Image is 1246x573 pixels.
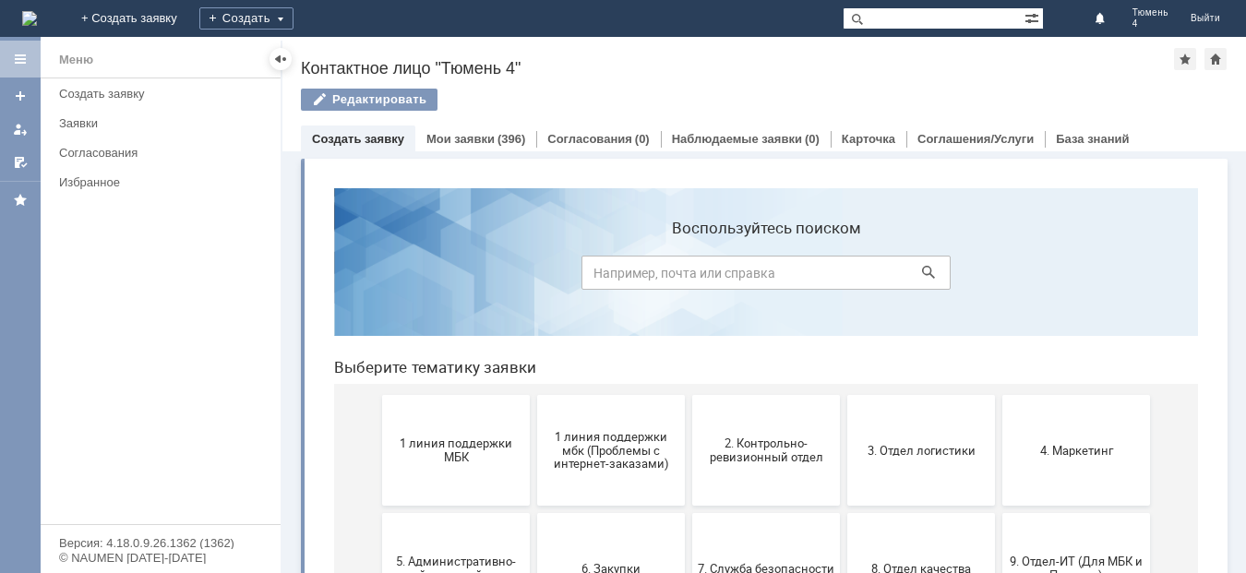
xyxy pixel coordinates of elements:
[689,381,825,409] span: 9. Отдел-ИТ (Для МБК и Пекарни)
[52,138,277,167] a: Согласования
[59,87,270,101] div: Создать заявку
[842,132,895,146] a: Карточка
[683,221,831,332] button: 4. Маркетинг
[1132,7,1168,18] span: Тюмень
[218,221,365,332] button: 1 линия поддержки мбк (Проблемы с интернет-заказами)
[1174,48,1196,70] div: Добавить в избранное
[59,552,262,564] div: © NAUMEN [DATE]-[DATE]
[262,82,631,116] input: Например, почта или справка
[497,132,525,146] div: (396)
[63,221,210,332] button: 1 линия поддержки МБК
[68,263,205,291] span: 1 линия поддержки МБК
[59,49,93,71] div: Меню
[218,340,365,450] button: 6. Закупки
[533,388,670,401] span: 8. Отдел качества
[218,458,365,568] button: Отдел ИТ (1С)
[52,109,277,137] a: Заявки
[223,388,360,401] span: 6. Закупки
[223,256,360,297] span: 1 линия поддержки мбк (Проблемы с интернет-заказами)
[301,59,1174,78] div: Контактное лицо "Тюмень 4"
[373,458,521,568] button: Отдел-ИТ (Битрикс24 и CRM)
[63,340,210,450] button: 5. Административно-хозяйственный отдел
[533,506,670,519] span: Отдел-ИТ (Офис)
[689,506,825,519] span: Финансовый отдел
[635,132,650,146] div: (0)
[683,458,831,568] button: Финансовый отдел
[22,11,37,26] img: logo
[373,221,521,332] button: 2. Контрольно-ревизионный отдел
[528,458,676,568] button: Отдел-ИТ (Офис)
[373,340,521,450] button: 7. Служба безопасности
[262,45,631,64] label: Воспользуйтесь поиском
[22,11,37,26] a: Перейти на домашнюю страницу
[805,132,820,146] div: (0)
[6,148,35,177] a: Мои согласования
[68,381,205,409] span: 5. Административно-хозяйственный отдел
[63,458,210,568] button: Бухгалтерия (для мбк)
[199,7,294,30] div: Создать
[59,116,270,130] div: Заявки
[1024,8,1043,26] span: Расширенный поиск
[223,506,360,519] span: Отдел ИТ (1С)
[6,114,35,144] a: Мои заявки
[683,340,831,450] button: 9. Отдел-ИТ (Для МБК и Пекарни)
[689,269,825,283] span: 4. Маркетинг
[917,132,1034,146] a: Соглашения/Услуги
[6,81,35,111] a: Создать заявку
[378,388,515,401] span: 7. Служба безопасности
[426,132,495,146] a: Мои заявки
[15,185,879,203] header: Выберите тематику заявки
[533,269,670,283] span: 3. Отдел логистики
[672,132,802,146] a: Наблюдаемые заявки
[378,499,515,527] span: Отдел-ИТ (Битрикс24 и CRM)
[59,537,262,549] div: Версия: 4.18.0.9.26.1362 (1362)
[1204,48,1227,70] div: Сделать домашней страницей
[1056,132,1129,146] a: База знаний
[270,48,292,70] div: Скрыть меню
[59,175,249,189] div: Избранное
[1132,18,1168,30] span: 4
[68,506,205,519] span: Бухгалтерия (для мбк)
[528,340,676,450] button: 8. Отдел качества
[52,79,277,108] a: Создать заявку
[59,146,270,160] div: Согласования
[528,221,676,332] button: 3. Отдел логистики
[378,263,515,291] span: 2. Контрольно-ревизионный отдел
[547,132,632,146] a: Согласования
[312,132,404,146] a: Создать заявку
